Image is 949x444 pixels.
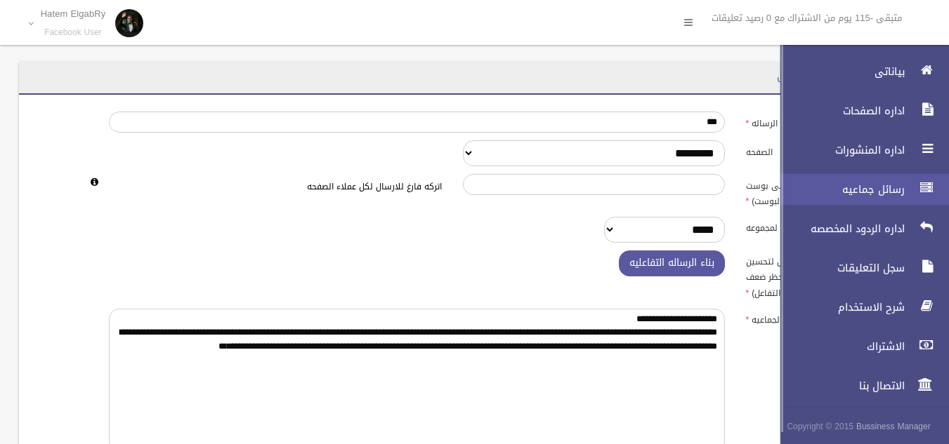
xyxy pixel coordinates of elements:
a: شرح الاستخدام [768,292,949,323]
a: الاتصال بنا [768,370,949,401]
label: ارسل للمتفاعلين على بوست محدد(رابط البوست) [735,174,877,209]
span: الاشتراك [768,339,909,354]
a: اداره المنشورات [768,135,949,166]
span: رسائل جماعيه [768,182,909,196]
header: رسائل جماعيه / ارسال [760,63,885,90]
small: Facebook User [41,27,106,38]
a: اداره الصفحات [768,95,949,126]
label: نص الرساله الجماعيه [735,309,877,328]
label: رساله تفاعليه (افضل لتحسين جوده الصفحه وتجنب حظر ضعف التفاعل) [735,250,877,301]
a: اداره الردود المخصصه [768,213,949,244]
span: سجل التعليقات [768,261,909,275]
span: اداره الصفحات [768,104,909,118]
a: الاشتراك [768,331,949,362]
a: بياناتى [768,56,949,87]
label: اسم الرساله [735,112,877,131]
span: بياناتى [768,65,909,79]
a: رسائل جماعيه [768,174,949,205]
h6: اتركه فارغ للارسال لكل عملاء الصفحه [109,182,442,191]
a: سجل التعليقات [768,253,949,283]
strong: Bussiness Manager [856,419,931,434]
span: Copyright © 2015 [787,419,853,434]
label: ارساله لمجموعه [735,217,877,236]
span: اداره المنشورات [768,143,909,157]
span: شرح الاستخدام [768,300,909,314]
button: بناء الرساله التفاعليه [619,250,725,276]
label: الصفحه [735,140,877,160]
p: Hatem ElgabRy [41,8,106,19]
span: الاتصال بنا [768,379,909,393]
span: اداره الردود المخصصه [768,222,909,236]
